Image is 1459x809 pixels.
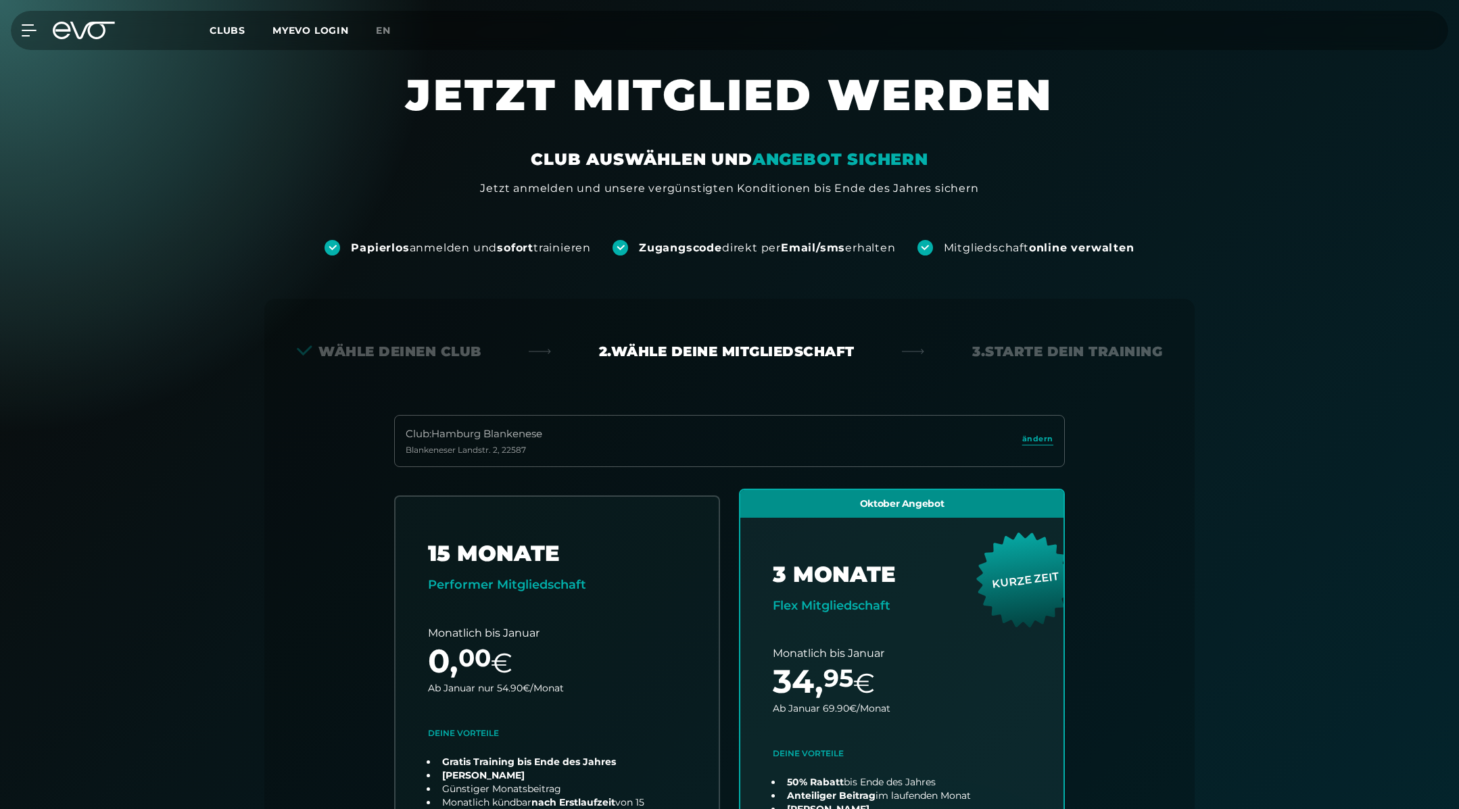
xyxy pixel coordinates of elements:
div: 2. Wähle deine Mitgliedschaft [599,342,855,361]
div: 3. Starte dein Training [972,342,1162,361]
strong: Email/sms [781,241,845,254]
div: CLUB AUSWÄHLEN UND [531,149,928,170]
em: ANGEBOT SICHERN [752,149,928,169]
strong: Papierlos [351,241,409,254]
span: en [376,24,391,36]
div: Wähle deinen Club [297,342,481,361]
a: Clubs [210,24,272,36]
div: direkt per erhalten [639,241,895,255]
div: Mitgliedschaft [944,241,1134,255]
div: Blankeneser Landstr. 2 , 22587 [406,445,542,456]
a: en [376,23,407,39]
strong: online verwalten [1029,241,1134,254]
h1: JETZT MITGLIED WERDEN [324,68,1135,149]
a: ändern [1022,433,1053,449]
div: Jetzt anmelden und unsere vergünstigten Konditionen bis Ende des Jahres sichern [480,180,978,197]
div: Club : Hamburg Blankenese [406,426,542,442]
span: ändern [1022,433,1053,445]
div: anmelden und trainieren [351,241,591,255]
strong: Zugangscode [639,241,722,254]
span: Clubs [210,24,245,36]
a: MYEVO LOGIN [272,24,349,36]
strong: sofort [497,241,533,254]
